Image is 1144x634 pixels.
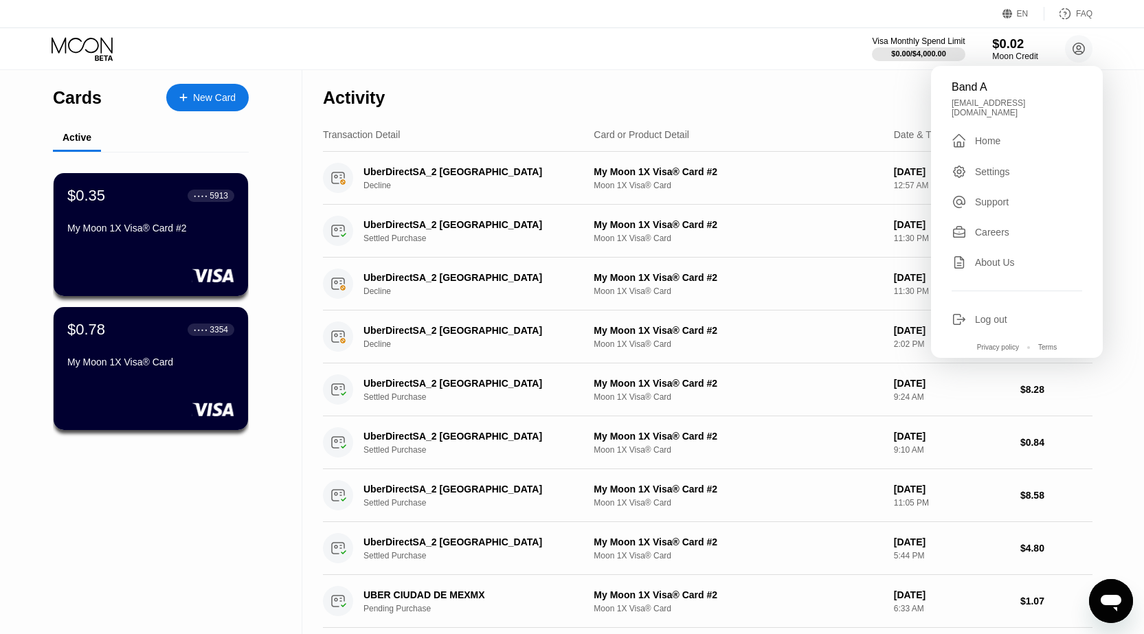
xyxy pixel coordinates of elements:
[210,191,228,201] div: 5913
[975,196,1009,207] div: Support
[363,498,598,508] div: Settled Purchase
[363,181,598,190] div: Decline
[992,36,1038,61] div: $0.02Moon Credit
[363,378,581,389] div: UberDirectSA_2 [GEOGRAPHIC_DATA]
[952,194,1082,210] div: Support
[952,133,967,149] div: 
[323,258,1092,310] div: UberDirectSA_2 [GEOGRAPHIC_DATA]DeclineMy Moon 1X Visa® Card #2Moon 1X Visa® Card[DATE]11:30 PM$7.17
[894,484,1009,495] div: [DATE]
[872,36,965,46] div: Visa Monthly Spend Limit
[594,551,882,561] div: Moon 1X Visa® Card
[894,272,1009,283] div: [DATE]
[63,132,91,143] div: Active
[363,484,581,495] div: UberDirectSA_2 [GEOGRAPHIC_DATA]
[1089,579,1133,623] iframe: Button to launch messaging window
[992,52,1038,61] div: Moon Credit
[894,392,1009,402] div: 9:24 AM
[363,392,598,402] div: Settled Purchase
[952,98,1082,117] div: [EMAIL_ADDRESS][DOMAIN_NAME]
[894,551,1009,561] div: 5:44 PM
[67,321,105,339] div: $0.78
[363,431,581,442] div: UberDirectSA_2 [GEOGRAPHIC_DATA]
[594,536,882,547] div: My Moon 1X Visa® Card #2
[894,589,1009,600] div: [DATE]
[894,378,1009,389] div: [DATE]
[894,536,1009,547] div: [DATE]
[1020,543,1092,554] div: $4.80
[594,286,882,296] div: Moon 1X Visa® Card
[594,604,882,613] div: Moon 1X Visa® Card
[363,286,598,296] div: Decline
[594,129,689,140] div: Card or Product Detail
[594,181,882,190] div: Moon 1X Visa® Card
[975,314,1007,325] div: Log out
[323,522,1092,575] div: UberDirectSA_2 [GEOGRAPHIC_DATA]Settled PurchaseMy Moon 1X Visa® Card #2Moon 1X Visa® Card[DATE]5...
[594,498,882,508] div: Moon 1X Visa® Card
[594,378,882,389] div: My Moon 1X Visa® Card #2
[594,234,882,243] div: Moon 1X Visa® Card
[1038,343,1057,351] div: Terms
[193,92,236,104] div: New Card
[594,219,882,230] div: My Moon 1X Visa® Card #2
[594,339,882,349] div: Moon 1X Visa® Card
[594,392,882,402] div: Moon 1X Visa® Card
[323,363,1092,416] div: UberDirectSA_2 [GEOGRAPHIC_DATA]Settled PurchaseMy Moon 1X Visa® Card #2Moon 1X Visa® Card[DATE]9...
[323,575,1092,628] div: UBER CIUDAD DE MEXMXPending PurchaseMy Moon 1X Visa® Card #2Moon 1X Visa® Card[DATE]6:33 AM$1.07
[54,307,248,430] div: $0.78● ● ● ●3354My Moon 1X Visa® Card
[891,49,946,58] div: $0.00 / $4,000.00
[977,343,1019,351] div: Privacy policy
[952,255,1082,270] div: About Us
[363,589,581,600] div: UBER CIUDAD DE MEXMX
[975,227,1009,238] div: Careers
[194,328,208,332] div: ● ● ● ●
[594,589,882,600] div: My Moon 1X Visa® Card #2
[872,36,965,61] div: Visa Monthly Spend Limit$0.00/$4,000.00
[894,234,1009,243] div: 11:30 PM
[1017,9,1029,19] div: EN
[975,135,1000,146] div: Home
[975,257,1015,268] div: About Us
[894,325,1009,336] div: [DATE]
[67,356,234,367] div: My Moon 1X Visa® Card
[363,166,581,177] div: UberDirectSA_2 [GEOGRAPHIC_DATA]
[894,286,1009,296] div: 11:30 PM
[323,152,1092,205] div: UberDirectSA_2 [GEOGRAPHIC_DATA]DeclineMy Moon 1X Visa® Card #2Moon 1X Visa® Card[DATE]12:57 AM$5.77
[1020,596,1092,607] div: $1.07
[894,445,1009,455] div: 9:10 AM
[363,604,598,613] div: Pending Purchase
[594,445,882,455] div: Moon 1X Visa® Card
[952,164,1082,179] div: Settings
[1020,384,1092,395] div: $8.28
[323,129,400,140] div: Transaction Detail
[1020,437,1092,448] div: $0.84
[323,416,1092,469] div: UberDirectSA_2 [GEOGRAPHIC_DATA]Settled PurchaseMy Moon 1X Visa® Card #2Moon 1X Visa® Card[DATE]9...
[363,219,581,230] div: UberDirectSA_2 [GEOGRAPHIC_DATA]
[363,272,581,283] div: UberDirectSA_2 [GEOGRAPHIC_DATA]
[363,339,598,349] div: Decline
[952,133,1082,149] div: Home
[894,604,1009,613] div: 6:33 AM
[363,551,598,561] div: Settled Purchase
[67,223,234,234] div: My Moon 1X Visa® Card #2
[894,129,947,140] div: Date & Time
[363,445,598,455] div: Settled Purchase
[166,84,249,111] div: New Card
[323,205,1092,258] div: UberDirectSA_2 [GEOGRAPHIC_DATA]Settled PurchaseMy Moon 1X Visa® Card #2Moon 1X Visa® Card[DATE]1...
[363,234,598,243] div: Settled Purchase
[1002,7,1044,21] div: EN
[594,484,882,495] div: My Moon 1X Visa® Card #2
[975,166,1010,177] div: Settings
[952,312,1082,327] div: Log out
[894,431,1009,442] div: [DATE]
[894,166,1009,177] div: [DATE]
[323,88,385,108] div: Activity
[894,498,1009,508] div: 11:05 PM
[54,173,248,296] div: $0.35● ● ● ●5913My Moon 1X Visa® Card #2
[594,166,882,177] div: My Moon 1X Visa® Card #2
[210,325,228,335] div: 3354
[363,536,581,547] div: UberDirectSA_2 [GEOGRAPHIC_DATA]
[894,181,1009,190] div: 12:57 AM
